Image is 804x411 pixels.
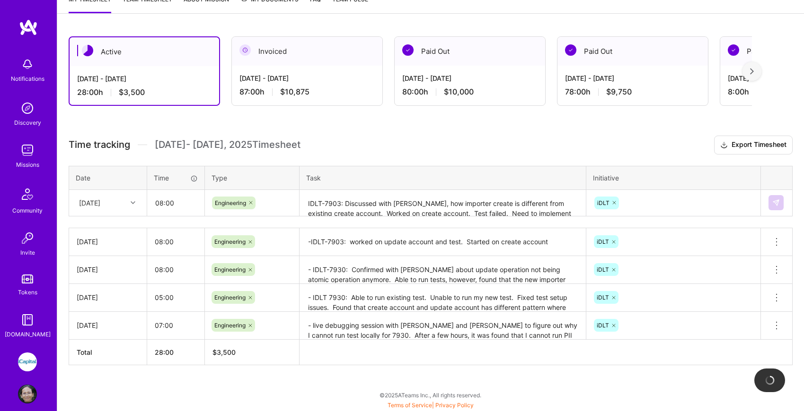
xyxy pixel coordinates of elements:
[77,237,139,247] div: [DATE]
[18,310,37,329] img: guide book
[444,87,474,97] span: $10,000
[148,190,204,215] input: HH:MM
[18,287,37,297] div: Tokens
[435,402,474,409] a: Privacy Policy
[720,140,728,150] i: icon Download
[214,294,246,301] span: Engineering
[77,265,139,274] div: [DATE]
[769,195,785,210] div: null
[606,87,632,97] span: $9,750
[300,166,586,189] th: Task
[763,374,776,386] img: loading
[280,87,309,97] span: $10,875
[147,229,204,254] input: HH:MM
[147,339,205,365] th: 28:00
[565,44,576,56] img: Paid Out
[597,294,609,301] span: iDLT
[597,238,609,245] span: iDLT
[16,385,39,403] a: User Avatar
[19,19,38,36] img: logo
[16,183,39,205] img: Community
[300,285,585,311] textarea: - IDLT 7930: Able to run existing test. Unable to run my new test. Fixed test setup issues. Found...
[772,199,780,206] img: Submit
[750,68,754,75] img: right
[239,44,251,56] img: Invoiced
[119,87,145,97] span: $3,500
[597,266,609,273] span: iDLT
[69,339,147,365] th: Total
[402,44,414,56] img: Paid Out
[79,198,100,208] div: [DATE]
[300,313,585,339] textarea: - live debugging session with [PERSON_NAME] and [PERSON_NAME] to figure out why I cannot run test...
[14,118,41,128] div: Discovery
[402,87,538,97] div: 80:00 h
[388,402,432,409] a: Terms of Service
[147,285,204,310] input: HH:MM
[239,87,375,97] div: 87:00 h
[388,402,474,409] span: |
[597,199,610,206] span: iDLT
[57,383,804,407] div: © 2025 ATeams Inc., All rights reserved.
[155,139,300,151] span: [DATE] - [DATE] , 2025 Timesheet
[18,229,37,248] img: Invite
[300,229,585,255] textarea: -IDLT-7903: worked on update account and test. Started on create account
[147,257,204,282] input: HH:MM
[77,74,212,84] div: [DATE] - [DATE]
[70,37,219,66] div: Active
[69,166,147,189] th: Date
[154,173,198,183] div: Time
[5,329,51,339] div: [DOMAIN_NAME]
[300,257,585,283] textarea: - IDLT-7930: Confirmed with [PERSON_NAME] about update operation not being atomic operation anymo...
[69,139,130,151] span: Time tracking
[11,74,44,84] div: Notifications
[557,37,708,66] div: Paid Out
[12,205,43,215] div: Community
[22,274,33,283] img: tokens
[131,200,135,205] i: icon Chevron
[565,73,700,83] div: [DATE] - [DATE]
[714,136,793,154] button: Export Timesheet
[82,45,93,56] img: Active
[395,37,545,66] div: Paid Out
[597,322,609,329] span: iDLT
[77,320,139,330] div: [DATE]
[147,313,204,338] input: HH:MM
[18,55,37,74] img: bell
[77,87,212,97] div: 28:00 h
[16,160,39,170] div: Missions
[212,348,236,356] span: $ 3,500
[18,141,37,160] img: teamwork
[232,37,382,66] div: Invoiced
[16,352,39,371] a: iCapital: Build and maintain RESTful API
[300,191,585,216] textarea: IDLT-7903: Discussed with [PERSON_NAME], how importer create is different from existing create ac...
[18,99,37,118] img: discovery
[565,87,700,97] div: 78:00 h
[205,166,300,189] th: Type
[18,385,37,403] img: User Avatar
[20,248,35,257] div: Invite
[239,73,375,83] div: [DATE] - [DATE]
[214,322,246,329] span: Engineering
[214,266,246,273] span: Engineering
[77,292,139,302] div: [DATE]
[214,238,246,245] span: Engineering
[215,199,246,206] span: Engineering
[402,73,538,83] div: [DATE] - [DATE]
[18,352,37,371] img: iCapital: Build and maintain RESTful API
[728,44,739,56] img: Paid Out
[593,173,754,183] div: Initiative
